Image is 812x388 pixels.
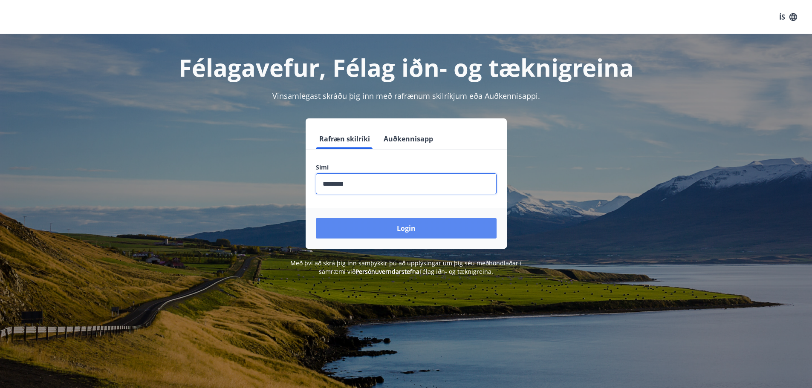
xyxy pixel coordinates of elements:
[110,51,703,83] h1: Félagavefur, Félag iðn- og tæknigreina
[355,267,419,276] a: Persónuverndarstefna
[290,259,522,276] span: Með því að skrá þig inn samþykkir þú að upplýsingar um þig séu meðhöndlaðar í samræmi við Félag i...
[380,129,436,149] button: Auðkennisapp
[272,91,540,101] span: Vinsamlegast skráðu þig inn með rafrænum skilríkjum eða Auðkennisappi.
[316,129,373,149] button: Rafræn skilríki
[316,163,497,172] label: Sími
[316,218,497,239] button: Login
[774,9,802,25] button: ÍS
